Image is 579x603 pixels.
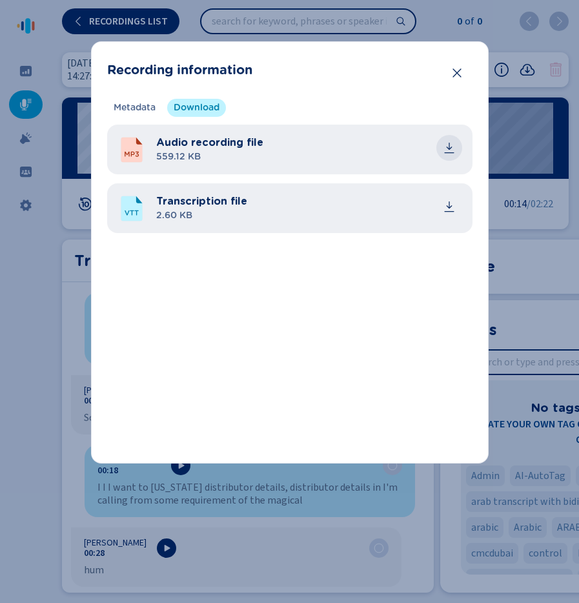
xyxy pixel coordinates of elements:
[443,200,456,213] div: Download file
[443,200,456,213] svg: download
[156,194,462,223] div: transcription_20250403_14274_00971545436123-AhmadAlkhalili.vtt.txt
[443,141,456,154] div: Download file
[156,135,263,150] span: Audio recording file
[107,57,472,83] header: Recording information
[114,101,156,114] span: Metadata
[443,141,456,154] svg: download
[117,194,146,223] svg: VTTFile
[436,194,462,220] button: common.download
[444,60,470,86] button: Close
[436,135,462,161] button: common.download
[117,136,146,164] svg: MP3File
[156,150,263,164] span: 559.12 KB
[156,209,247,223] span: 2.60 KB
[156,135,462,164] div: audio_20250403_14274_00971545436123-AhmadAlkhalili.mp3
[156,194,247,209] span: Transcription file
